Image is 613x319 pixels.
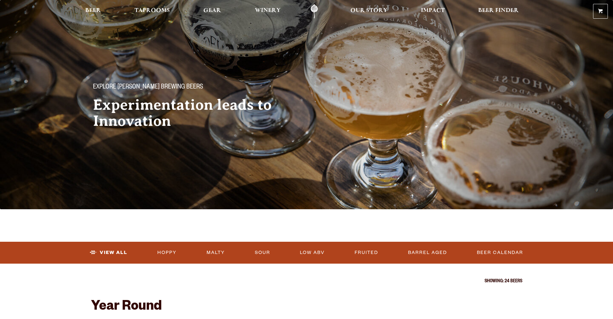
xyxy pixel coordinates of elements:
a: Beer Finder [474,4,523,19]
span: Explore [PERSON_NAME] Brewing Beers [93,83,203,92]
a: Barrel Aged [405,245,450,260]
a: Our Story [346,4,392,19]
a: Odell Home [302,4,326,19]
span: Beer [85,8,101,13]
span: Gear [203,8,221,13]
a: Taprooms [130,4,174,19]
span: Beer Finder [478,8,519,13]
a: Low ABV [297,245,327,260]
a: Fruited [352,245,381,260]
h2: Experimentation leads to Innovation [93,97,294,129]
a: Impact [417,4,449,19]
span: Taprooms [135,8,170,13]
a: Winery [251,4,285,19]
p: Showing: 24 Beers [91,279,522,284]
a: Sour [252,245,273,260]
span: Winery [255,8,281,13]
a: Beer [81,4,105,19]
a: Malty [204,245,228,260]
a: Hoppy [155,245,179,260]
a: View All [87,245,130,260]
h2: Year Round [91,300,522,315]
span: Our Story [350,8,387,13]
a: Gear [199,4,225,19]
span: Impact [421,8,445,13]
a: Beer Calendar [474,245,526,260]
